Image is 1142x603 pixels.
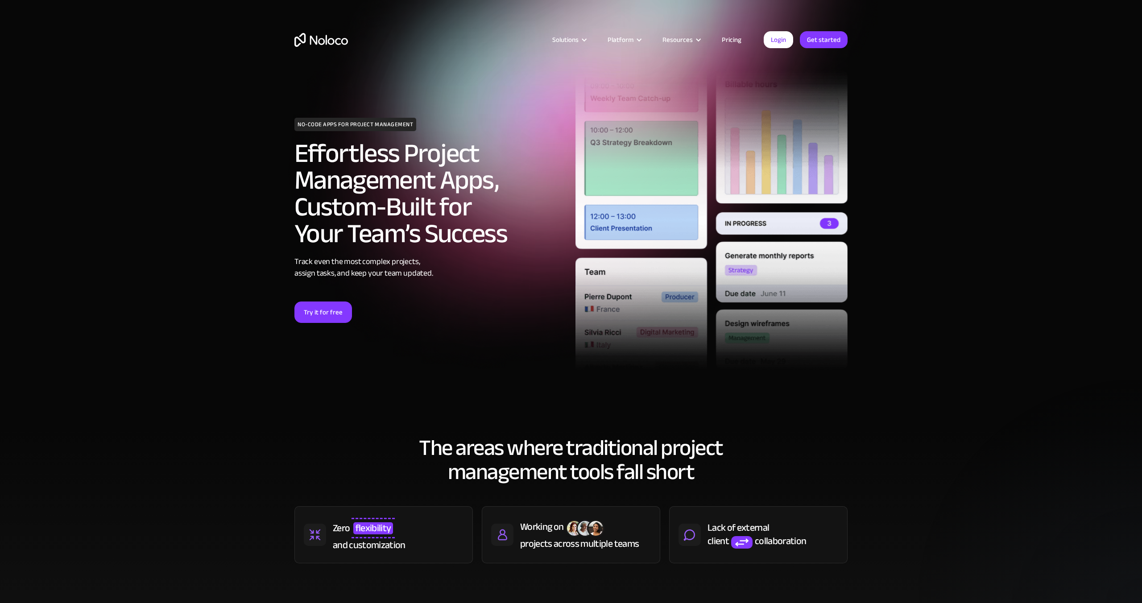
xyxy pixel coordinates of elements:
div: Platform [608,34,633,45]
div: Solutions [552,34,579,45]
a: Try it for free [294,301,352,323]
span: flexibility [353,522,393,534]
div: projects across multiple teams [520,537,639,550]
a: Pricing [711,34,753,45]
div: and customization [333,538,405,552]
a: Get started [800,31,848,48]
div: collaboration [755,534,806,548]
div: Track even the most complex projects, assign tasks, and keep your team updated. [294,256,567,279]
a: home [294,33,348,47]
h2: Effortless Project Management Apps, Custom-Built for Your Team’s Success [294,140,567,247]
div: Lack of external [708,521,838,534]
div: client [708,534,729,548]
div: Platform [596,34,651,45]
div: Solutions [541,34,596,45]
h1: NO-CODE APPS FOR PROJECT MANAGEMENT [294,118,416,131]
div: Zero [333,521,350,535]
a: Login [764,31,793,48]
div: Resources [662,34,693,45]
h2: The areas where traditional project management tools fall short [294,436,848,484]
div: Resources [651,34,711,45]
div: Working on [520,520,563,533]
